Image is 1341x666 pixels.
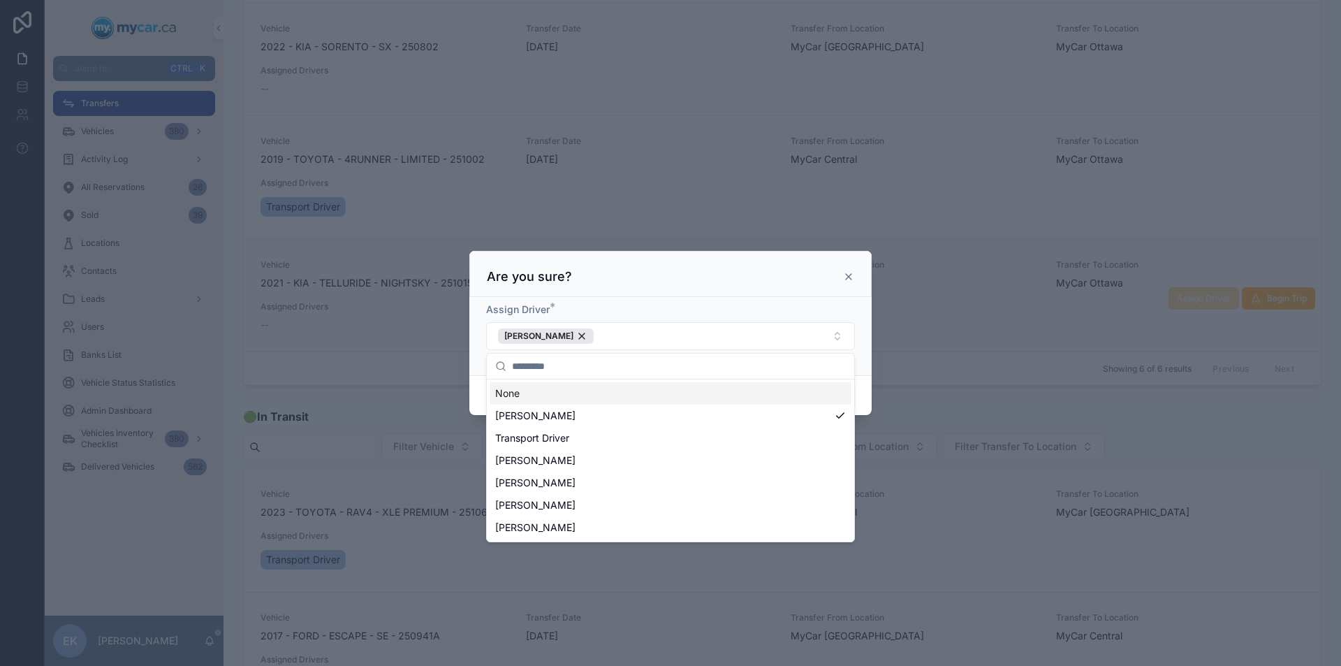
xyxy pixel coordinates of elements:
[495,431,569,445] span: Transport Driver
[486,322,855,350] button: Select Button
[495,409,576,423] span: [PERSON_NAME]
[487,379,854,542] div: Suggestions
[495,498,576,512] span: [PERSON_NAME]
[495,454,576,468] span: [PERSON_NAME]
[504,331,573,342] span: [PERSON_NAME]
[486,303,550,315] span: Assign Driver
[487,268,572,285] h3: Are you sure?
[495,476,576,490] span: [PERSON_NAME]
[498,328,594,344] button: Unselect 94
[495,521,576,535] span: [PERSON_NAME]
[490,382,851,405] div: None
